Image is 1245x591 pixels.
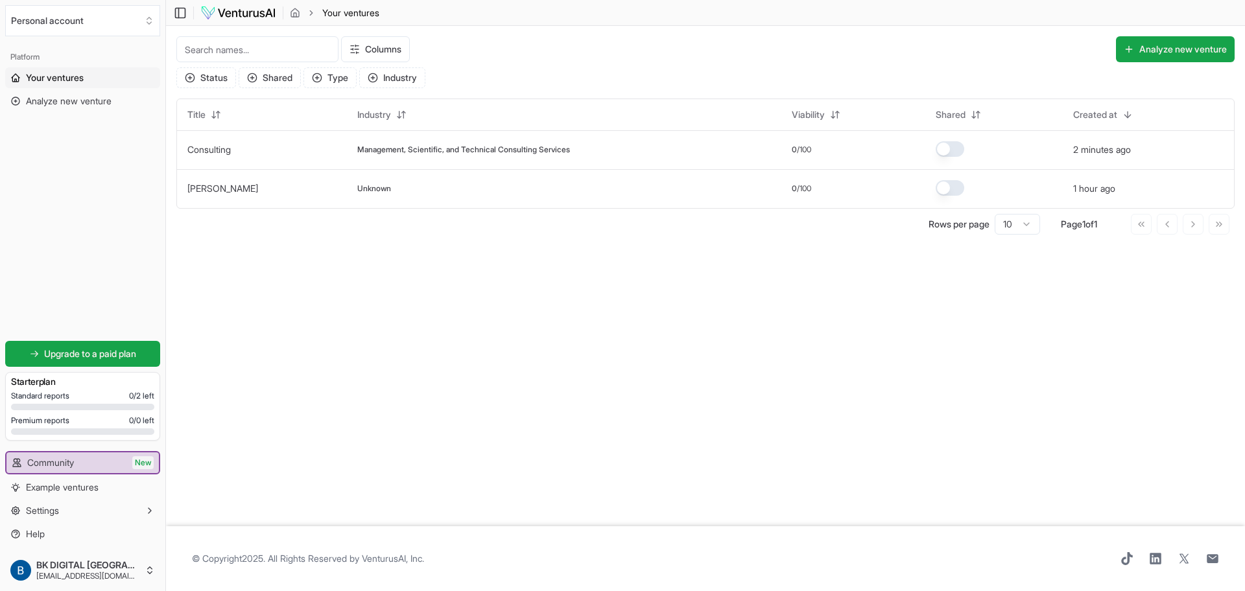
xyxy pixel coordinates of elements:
a: Help [5,524,160,544]
span: /100 [797,145,811,155]
h3: Starter plan [11,375,154,388]
button: 1 hour ago [1073,182,1115,195]
button: Status [176,67,236,88]
a: VenturusAI, Inc [362,553,422,564]
img: logo [200,5,276,21]
span: Help [26,527,45,540]
span: Standard reports [11,391,69,401]
div: Platform [5,47,160,67]
a: Analyze new venture [5,91,160,111]
span: 0 / 2 left [129,391,154,401]
span: Example ventures [26,481,99,494]
button: Select an organization [5,5,160,36]
span: Page [1061,218,1082,229]
nav: breadcrumb [290,6,379,19]
span: Your ventures [322,6,379,19]
span: 0 / 0 left [129,415,154,426]
span: Settings [26,504,59,517]
button: [PERSON_NAME] [187,182,258,195]
span: Shared [936,108,966,121]
img: ACg8ocKNaTKHQXXu0nAqi83UafoW-e7gJphoK2oexGL6r2Pxn5Xqag=s96-c [10,560,31,581]
button: Viability [784,104,848,125]
a: [PERSON_NAME] [187,183,258,194]
p: Rows per page [929,218,990,231]
span: Title [187,108,206,121]
span: /100 [797,183,811,194]
span: 1 [1082,218,1085,229]
span: Management, Scientific, and Technical Consulting Services [357,145,570,155]
span: Analyze new venture [26,95,112,108]
button: Analyze new venture [1116,36,1235,62]
button: Industry [350,104,414,125]
button: Shared [928,104,989,125]
span: [EMAIL_ADDRESS][DOMAIN_NAME] [36,571,139,581]
span: of [1085,218,1094,229]
span: New [132,456,154,469]
span: Industry [357,108,391,121]
input: Search names... [176,36,338,62]
span: Your ventures [26,71,84,84]
button: Industry [359,67,425,88]
button: BK DIGITAL [GEOGRAPHIC_DATA][EMAIL_ADDRESS][DOMAIN_NAME] [5,555,160,586]
a: Upgrade to a paid plan [5,341,160,367]
span: Unknown [357,183,391,194]
button: 2 minutes ago [1073,143,1131,156]
span: 0 [792,145,797,155]
a: Example ventures [5,477,160,498]
button: Shared [239,67,301,88]
span: © Copyright 2025 . All Rights Reserved by . [192,552,424,565]
span: Created at [1073,108,1117,121]
button: Consulting [187,143,231,156]
button: Settings [5,500,160,521]
span: Premium reports [11,415,69,426]
span: 1 [1094,218,1097,229]
span: Viability [792,108,825,121]
button: Columns [341,36,410,62]
a: CommunityNew [6,452,159,473]
span: 0 [792,183,797,194]
a: Consulting [187,144,231,155]
button: Title [180,104,229,125]
button: Type [303,67,357,88]
span: BK DIGITAL [GEOGRAPHIC_DATA] [36,559,139,571]
a: Your ventures [5,67,160,88]
span: Upgrade to a paid plan [44,347,136,360]
span: Community [27,456,74,469]
button: Created at [1065,104,1141,125]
